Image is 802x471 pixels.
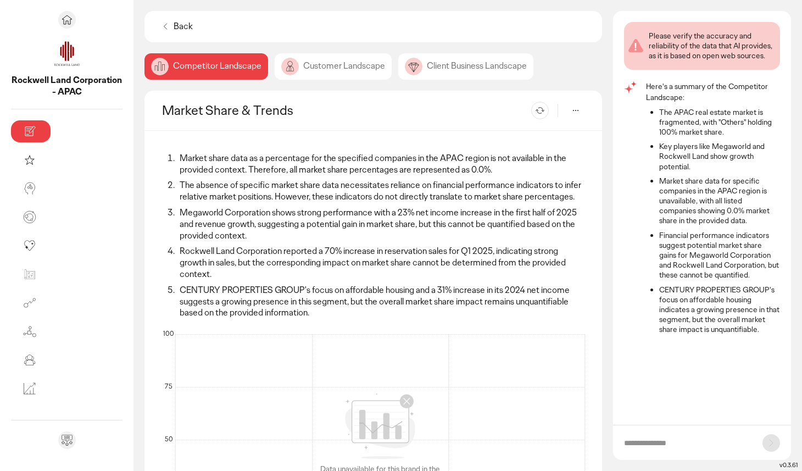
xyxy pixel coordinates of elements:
p: Here's a summary of the Competitor Landscape: [646,81,780,103]
li: CENTURY PROPERTIES GROUP's focus on affordable housing and a 31% increase in its 2024 net income ... [176,285,584,319]
div: Please verify the accuracy and reliability of the data that AI provides, as it is based on open w... [649,31,776,61]
div: Customer Landscape [275,53,392,80]
div: Client Business Landscape [398,53,533,80]
div: Send feedback [58,431,76,449]
div: Competitor Landscape [144,53,268,80]
li: Market share data for specific companies in the APAC region is unavailable, with all listed compa... [659,176,780,226]
p: Rockwell Land Corporation - APAC [11,75,122,98]
li: Financial performance indicators suggest potential market share gains for Megaworld Corporation a... [659,230,780,280]
div: 50 [162,435,175,444]
li: The APAC real estate market is fragmented, with "Others" holding 100% market share. [659,107,780,137]
li: Market share data as a percentage for the specified companies in the APAC region is not available... [176,153,584,176]
li: Rockwell Land Corporation reported a 70% increase in reservation sales for Q1 2025, indicating st... [176,246,584,280]
img: image [151,58,169,75]
div: 100 [162,330,175,339]
img: image [405,58,422,75]
img: image [345,394,415,459]
img: image [281,58,299,75]
div: 75 [162,383,175,391]
li: Megaworld Corporation shows strong performance with a 23% net income increase in the first half o... [176,207,584,241]
li: The absence of specific market share data necessitates reliance on financial performance indicato... [176,180,584,203]
p: Back [174,21,193,32]
li: Key players like Megaworld and Rockwell Land show growth potential. [659,141,780,171]
img: project avatar [47,35,87,75]
button: Refresh [531,102,549,119]
li: CENTURY PROPERTIES GROUP's focus on affordable housing indicates a growing presence in that segme... [659,285,780,335]
h2: Market Share & Trends [162,102,293,119]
